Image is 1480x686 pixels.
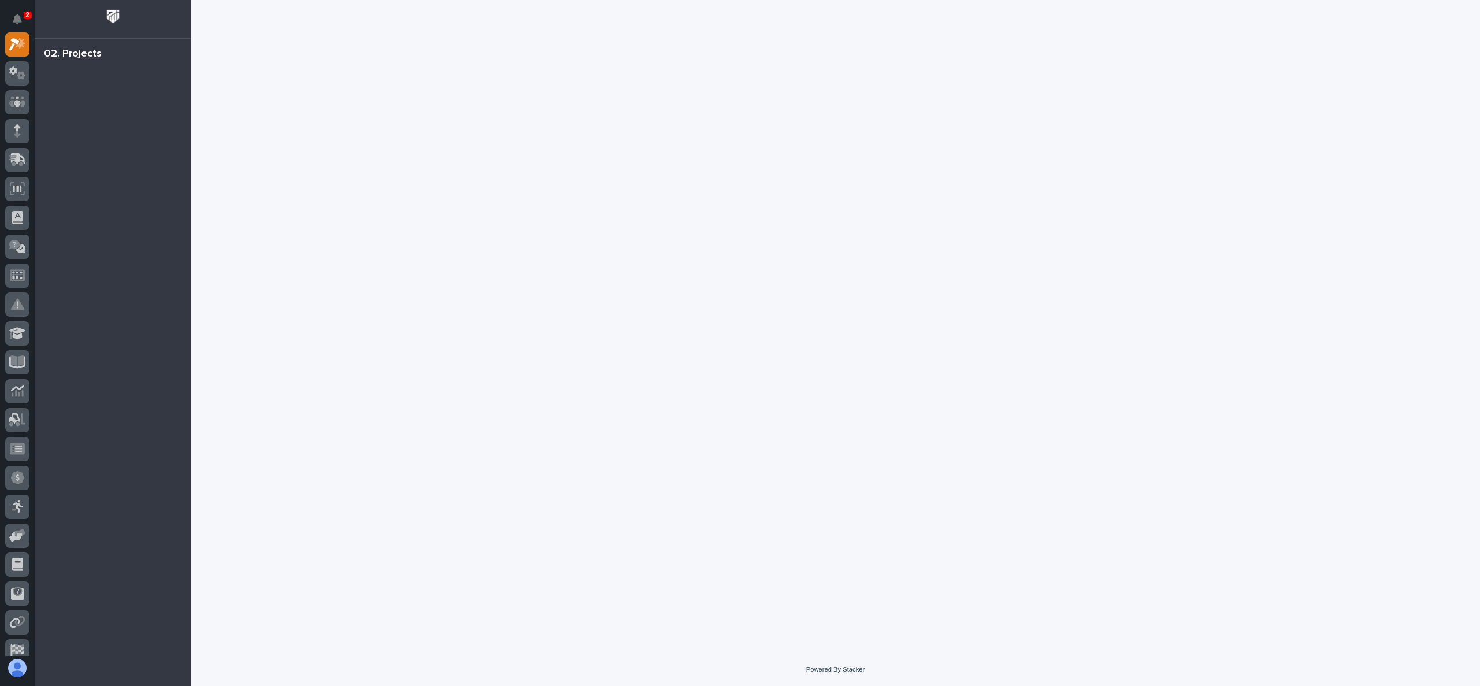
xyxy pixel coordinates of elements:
a: Powered By Stacker [806,666,865,673]
div: 02. Projects [44,48,102,61]
div: Notifications2 [14,14,29,32]
button: users-avatar [5,656,29,680]
p: 2 [25,11,29,19]
img: Workspace Logo [102,6,124,27]
button: Notifications [5,7,29,31]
